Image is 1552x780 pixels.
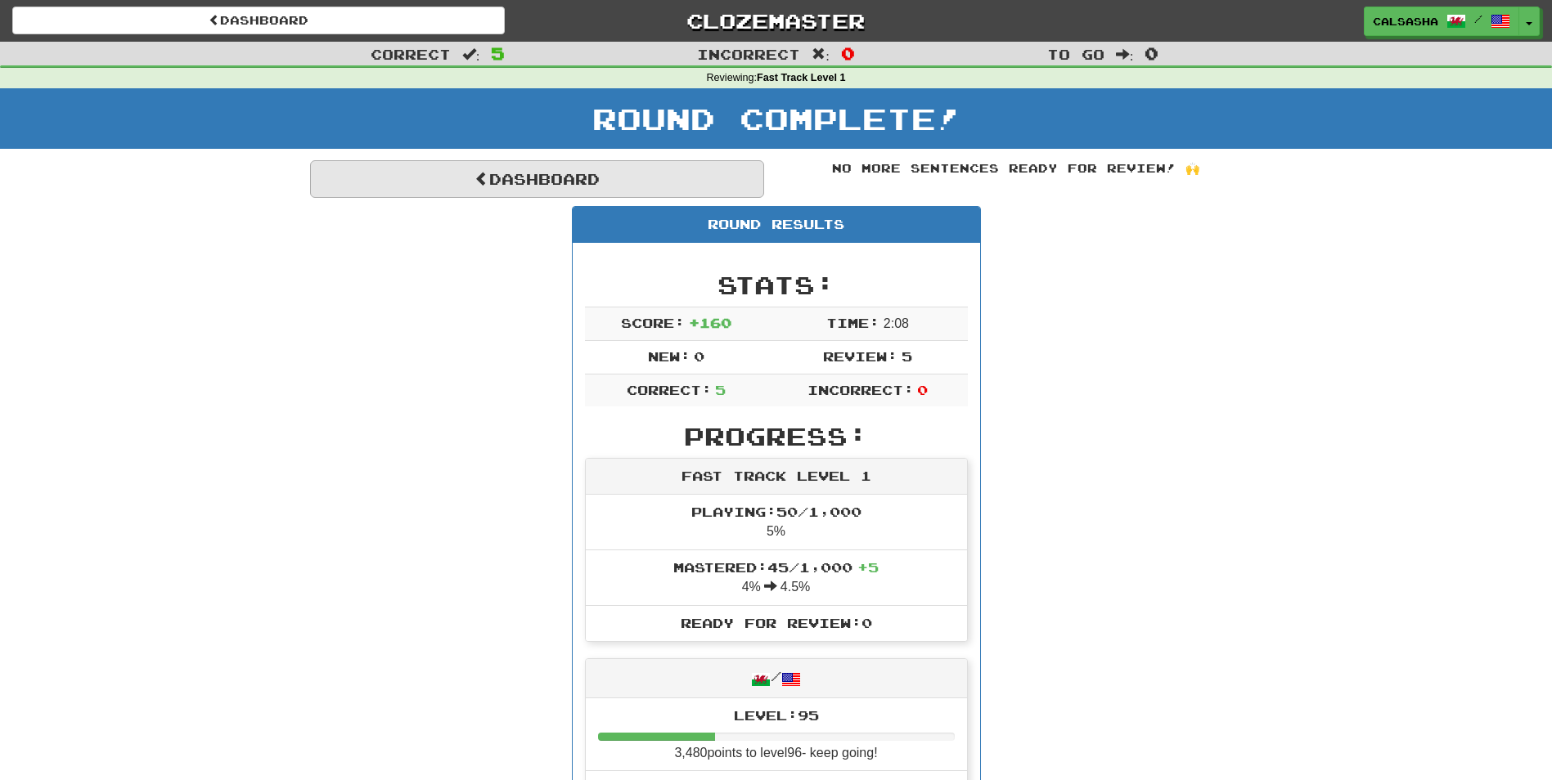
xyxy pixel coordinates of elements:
[586,495,967,550] li: 5%
[823,348,897,364] span: Review:
[697,46,800,62] span: Incorrect
[586,698,967,772] li: 3,480 points to level 96 - keep going!
[586,549,967,606] li: 4% 4.5%
[491,43,505,63] span: 5
[812,47,830,61] span: :
[585,423,968,450] h2: Progress:
[1474,13,1482,25] span: /
[462,47,480,61] span: :
[585,271,968,298] h2: Stats:
[1047,46,1104,62] span: To go
[807,382,914,397] span: Incorrect:
[529,7,1022,35] a: Clozemaster
[586,459,967,495] div: Fast Track Level 1
[1116,47,1134,61] span: :
[902,348,912,364] span: 5
[884,316,909,330] span: 2 : 0 8
[586,659,967,697] div: /
[681,615,872,630] span: Ready for Review: 0
[371,46,451,62] span: Correct
[826,315,879,330] span: Time:
[6,102,1546,135] h1: Round Complete!
[734,707,819,723] span: Level: 95
[1373,14,1438,29] span: calsasha
[573,207,980,243] div: Round Results
[694,348,704,364] span: 0
[648,348,691,364] span: New:
[691,504,861,519] span: Playing: 50 / 1,000
[857,559,879,575] span: + 5
[917,382,928,397] span: 0
[627,382,712,397] span: Correct:
[715,382,726,397] span: 5
[310,160,764,198] a: Dashboard
[789,160,1243,177] div: No more sentences ready for review! 🙌
[621,315,685,330] span: Score:
[757,72,846,83] strong: Fast Track Level 1
[1145,43,1158,63] span: 0
[689,315,731,330] span: + 160
[12,7,505,34] a: Dashboard
[673,559,879,575] span: Mastered: 45 / 1,000
[1364,7,1519,36] a: calsasha /
[841,43,855,63] span: 0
